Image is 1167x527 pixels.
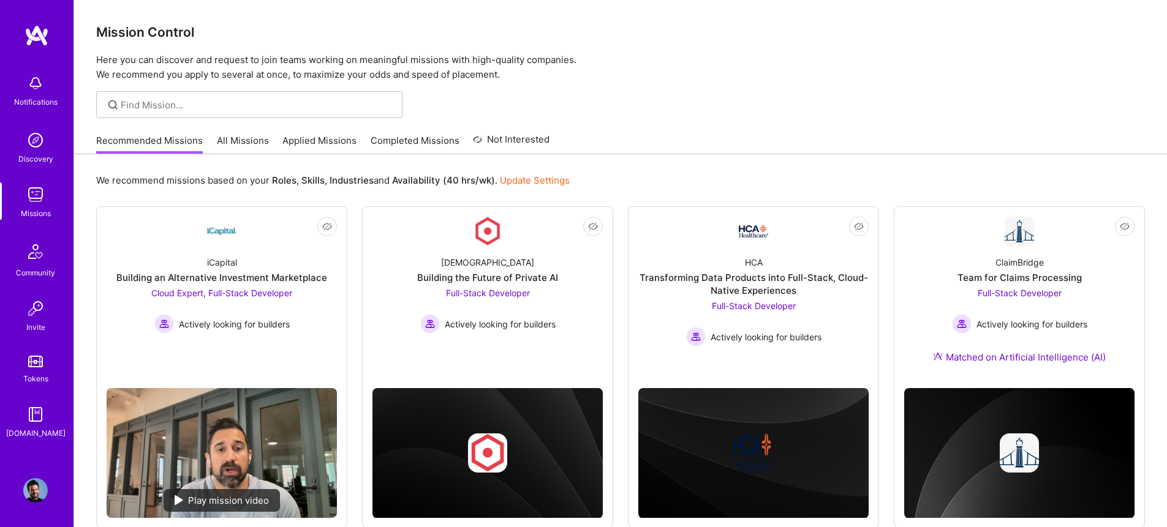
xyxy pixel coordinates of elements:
[638,271,869,297] div: Transforming Data Products into Full-Stack, Cloud-Native Experiences
[371,134,459,154] a: Completed Missions
[473,132,550,154] a: Not Interested
[417,271,558,284] div: Building the Future of Private AI
[21,207,51,220] div: Missions
[96,53,1145,82] p: Here you can discover and request to join teams working on meaningful missions with high-quality ...
[21,237,50,266] img: Community
[686,327,706,346] img: Actively looking for builders
[23,478,48,503] img: User Avatar
[468,433,507,473] img: Company logo
[330,174,374,186] b: Industries
[933,351,1106,364] div: Matched on Artificial Intelligence (AI)
[217,134,269,154] a: All Missions
[638,388,869,518] img: cover
[96,24,1145,40] h3: Mission Control
[1120,222,1130,231] i: icon EyeClosed
[734,433,773,473] img: Company logo
[739,225,768,237] img: Company Logo
[116,271,327,284] div: Building an Alternative Investment Marketplace
[23,71,48,95] img: bell
[107,217,337,378] a: Company LogoiCapitalBuilding an Alternative Investment MarketplaceCloud Expert, Full-Stack Develo...
[23,402,48,427] img: guide book
[96,174,570,187] p: We recommend missions based on your , , and .
[23,128,48,152] img: discovery
[904,217,1135,378] a: Company LogoClaimBridgeTeam for Claims ProcessingFull-Stack Developer Actively looking for builde...
[957,271,1082,284] div: Team for Claims Processing
[976,318,1087,331] span: Actively looking for builders
[904,388,1135,518] img: cover
[978,288,1062,298] span: Full-Stack Developer
[272,174,296,186] b: Roles
[712,301,796,311] span: Full-Stack Developer
[26,321,45,334] div: Invite
[207,217,236,246] img: Company Logo
[445,318,556,331] span: Actively looking for builders
[23,296,48,321] img: Invite
[6,427,66,439] div: [DOMAIN_NAME]
[446,288,530,298] span: Full-Stack Developer
[18,152,53,165] div: Discovery
[711,331,821,343] span: Actively looking for builders
[301,174,325,186] b: Skills
[638,217,869,362] a: Company LogoHCATransforming Data Products into Full-Stack, Cloud-Native ExperiencesFull-Stack Dev...
[20,478,51,503] a: User Avatar
[14,95,58,108] div: Notifications
[933,351,943,361] img: Ateam Purple Icon
[23,372,48,385] div: Tokens
[179,318,290,331] span: Actively looking for builders
[28,356,43,367] img: tokens
[441,256,534,269] div: [DEMOGRAPHIC_DATA]
[121,99,393,111] input: Find Mission...
[1000,433,1039,473] img: Company logo
[107,388,337,518] img: No Mission
[588,222,598,231] i: icon EyeClosed
[473,217,502,246] img: Company Logo
[106,98,120,112] i: icon SearchGrey
[164,489,280,512] div: Play mission video
[16,266,55,279] div: Community
[25,24,49,47] img: logo
[322,222,332,231] i: icon EyeClosed
[854,222,864,231] i: icon EyeClosed
[154,314,174,334] img: Actively looking for builders
[1005,217,1034,246] img: Company Logo
[745,256,763,269] div: HCA
[372,217,603,362] a: Company Logo[DEMOGRAPHIC_DATA]Building the Future of Private AIFull-Stack Developer Actively look...
[995,256,1044,269] div: ClaimBridge
[23,182,48,207] img: teamwork
[392,174,495,186] b: Availability (40 hrs/wk)
[175,495,183,505] img: play
[207,256,237,269] div: iCapital
[952,314,972,334] img: Actively looking for builders
[282,134,357,154] a: Applied Missions
[420,314,440,334] img: Actively looking for builders
[151,288,292,298] span: Cloud Expert, Full-Stack Developer
[500,174,570,186] a: Update Settings
[372,388,603,518] img: cover
[96,134,203,154] a: Recommended Missions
